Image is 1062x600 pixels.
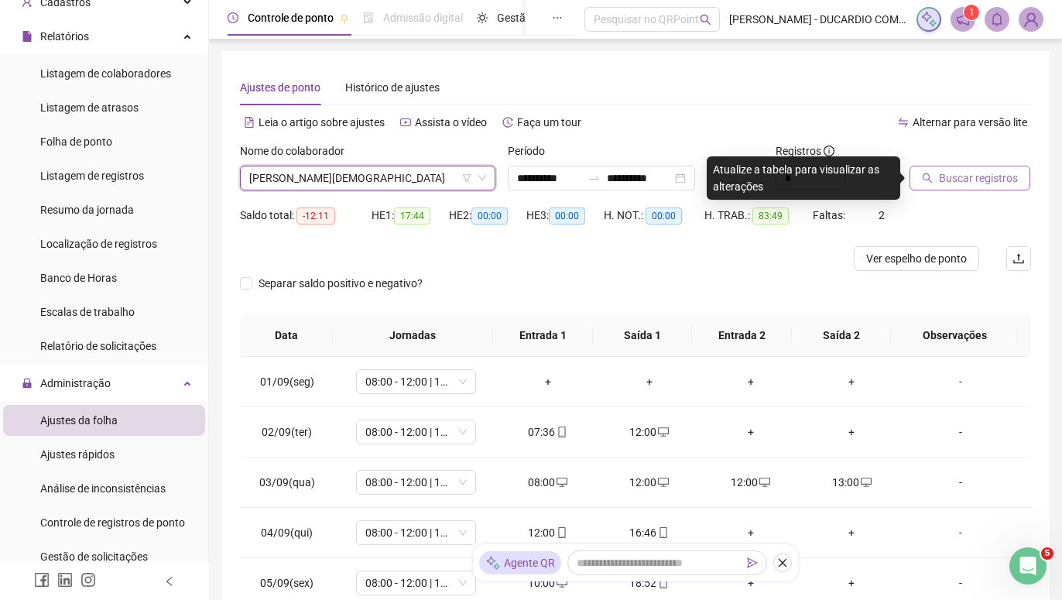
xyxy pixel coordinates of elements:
[898,117,909,128] span: swap
[240,142,355,159] label: Nome do colaborador
[854,246,979,271] button: Ver espelho de ponto
[712,474,789,491] div: 12:00
[990,12,1004,26] span: bell
[704,207,813,225] div: H. TRAB.:
[910,166,1030,190] button: Buscar registros
[814,524,890,541] div: +
[252,275,429,292] span: Separar saldo positivo e negativo?
[814,474,890,491] div: 13:00
[478,173,487,183] span: down
[939,170,1018,187] span: Buscar registros
[383,12,463,24] span: Admissão digital
[593,314,693,357] th: Saída 1
[758,477,770,488] span: desktop
[1041,547,1053,560] span: 5
[879,209,885,221] span: 2
[164,576,175,587] span: left
[611,474,687,491] div: 12:00
[510,423,587,441] div: 07:36
[248,12,334,24] span: Controle de ponto
[915,423,1006,441] div: -
[611,373,687,390] div: +
[729,11,907,28] span: [PERSON_NAME] - DUCARDIO COMERCIO E IMPORTACAO DE MATERIAL MEDICO LTDA
[964,5,979,20] sup: 1
[81,572,96,588] span: instagram
[40,340,156,352] span: Relatório de solicitações
[913,116,1027,129] span: Alternar para versão lite
[485,555,501,571] img: sparkle-icon.fc2bf0ac1784a2077858766a79e2daf3.svg
[777,557,788,568] span: close
[588,172,601,184] span: swap-right
[707,156,900,200] div: Atualize a tabela para visualizar as alterações
[752,207,789,225] span: 83:49
[656,477,669,488] span: desktop
[776,142,834,159] span: Registros
[712,373,789,390] div: +
[259,476,315,489] span: 03/09(qua)
[814,423,890,441] div: +
[903,327,1005,344] span: Observações
[814,574,890,591] div: +
[365,571,467,595] span: 08:00 - 12:00 | 13:00 - 17:00
[34,572,50,588] span: facebook
[588,172,601,184] span: to
[479,551,561,574] div: Agente QR
[552,12,563,23] span: ellipsis
[712,423,789,441] div: +
[471,207,508,225] span: 00:00
[859,477,872,488] span: desktop
[365,370,467,393] span: 08:00 - 12:00 | 13:00 - 17:00
[240,207,372,225] div: Saldo total:
[261,526,313,539] span: 04/09(qui)
[891,314,1018,357] th: Observações
[1019,8,1043,31] img: 77945
[813,209,848,221] span: Faltas:
[920,11,937,28] img: sparkle-icon.fc2bf0ac1784a2077858766a79e2daf3.svg
[260,375,314,388] span: 01/09(seg)
[555,427,567,437] span: mobile
[956,12,970,26] span: notification
[345,81,440,94] span: Histórico de ajustes
[656,427,669,437] span: desktop
[477,12,488,23] span: sun
[611,423,687,441] div: 12:00
[915,474,1006,491] div: -
[363,12,374,23] span: file-done
[611,524,687,541] div: 16:46
[969,7,975,18] span: 1
[340,14,349,23] span: pushpin
[365,471,467,494] span: 08:00 - 12:00 | 13:00 - 17:00
[656,527,669,538] span: mobile
[57,572,73,588] span: linkedin
[692,314,792,357] th: Entrada 2
[510,524,587,541] div: 12:00
[824,146,834,156] span: info-circle
[40,135,112,148] span: Folha de ponto
[415,116,487,129] span: Assista o vídeo
[365,521,467,544] span: 08:00 - 12:00 | 13:00 - 17:00
[1012,252,1025,265] span: upload
[915,524,1006,541] div: -
[40,67,171,80] span: Listagem de colaboradores
[497,12,575,24] span: Gestão de férias
[555,477,567,488] span: desktop
[712,524,789,541] div: +
[262,426,312,438] span: 02/09(ter)
[549,207,585,225] span: 00:00
[40,306,135,318] span: Escalas de trabalho
[493,314,593,357] th: Entrada 1
[40,101,139,114] span: Listagem de atrasos
[555,578,567,588] span: desktop
[517,116,581,129] span: Faça um tour
[40,550,148,563] span: Gestão de solicitações
[22,378,33,389] span: lock
[747,557,758,568] span: send
[244,117,255,128] span: file-text
[22,31,33,42] span: file
[260,577,313,589] span: 05/09(sex)
[40,414,118,427] span: Ajustes da folha
[40,377,111,389] span: Administração
[646,207,682,225] span: 00:00
[40,238,157,250] span: Localização de registros
[915,574,1006,591] div: -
